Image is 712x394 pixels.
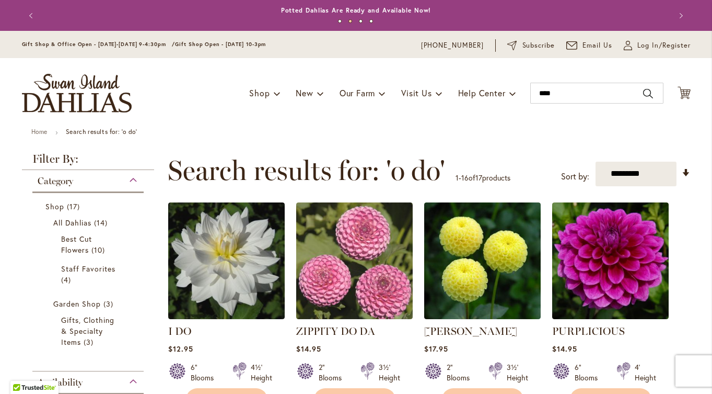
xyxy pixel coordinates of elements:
[319,362,348,383] div: 2" Blooms
[424,311,541,321] a: LITTLE SCOTTIE
[552,311,669,321] a: PURPLICIOUS
[168,311,285,321] a: I DO
[66,128,137,136] strong: Search results for: 'o do'
[456,170,510,186] p: - of products
[296,87,313,98] span: New
[507,40,555,51] a: Subscribe
[45,201,64,211] span: Shop
[561,167,589,186] label: Sort by:
[38,175,73,187] span: Category
[424,344,448,354] span: $17.95
[458,87,506,98] span: Help Center
[552,344,577,354] span: $14.95
[61,314,118,347] a: Gifts, Clothing &amp; Specialty Items
[575,362,604,383] div: 6" Blooms
[251,362,272,383] div: 4½' Height
[456,173,459,183] span: 1
[624,40,691,51] a: Log In/Register
[296,311,413,321] a: ZIPPITY DO DA
[61,274,74,285] span: 4
[61,264,116,274] span: Staff Favorites
[61,263,118,285] a: Staff Favorites
[38,377,83,388] span: Availability
[22,153,155,170] strong: Filter By:
[507,362,528,383] div: 3½' Height
[53,298,126,309] a: Garden Shop
[67,201,83,212] span: 17
[296,202,413,319] img: ZIPPITY DO DA
[635,362,656,383] div: 4' Height
[53,218,92,228] span: All Dahlias
[340,87,375,98] span: Our Farm
[670,5,691,26] button: Next
[84,336,96,347] span: 3
[53,217,126,228] a: All Dahlias
[421,40,484,51] a: [PHONE_NUMBER]
[369,19,373,23] button: 4 of 4
[168,155,445,186] span: Search results for: 'o do'
[53,299,101,309] span: Garden Shop
[168,202,285,319] img: I DO
[359,19,363,23] button: 3 of 4
[424,325,517,337] a: [PERSON_NAME]
[22,74,132,112] a: store logo
[296,344,321,354] span: $14.95
[566,40,612,51] a: Email Us
[191,362,220,383] div: 6" Blooms
[552,202,669,319] img: PURPLICIOUS
[552,325,625,337] a: PURPLICIOUS
[447,362,476,383] div: 2" Blooms
[22,5,43,26] button: Previous
[22,41,176,48] span: Gift Shop & Office Open - [DATE]-[DATE] 9-4:30pm /
[61,315,115,347] span: Gifts, Clothing & Specialty Items
[401,87,431,98] span: Visit Us
[103,298,116,309] span: 3
[475,173,482,183] span: 17
[281,6,431,14] a: Potted Dahlias Are Ready and Available Now!
[637,40,691,51] span: Log In/Register
[168,344,193,354] span: $12.95
[45,201,134,212] a: Shop
[348,19,352,23] button: 2 of 4
[522,40,555,51] span: Subscribe
[8,357,37,386] iframe: Launch Accessibility Center
[582,40,612,51] span: Email Us
[91,244,108,255] span: 10
[296,325,375,337] a: ZIPPITY DO DA
[461,173,469,183] span: 16
[175,41,266,48] span: Gift Shop Open - [DATE] 10-3pm
[379,362,400,383] div: 3½' Height
[61,233,118,255] a: Best Cut Flowers
[338,19,342,23] button: 1 of 4
[94,217,110,228] span: 14
[249,87,270,98] span: Shop
[61,234,92,255] span: Best Cut Flowers
[168,325,191,337] a: I DO
[424,202,541,319] img: LITTLE SCOTTIE
[31,128,48,136] a: Home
